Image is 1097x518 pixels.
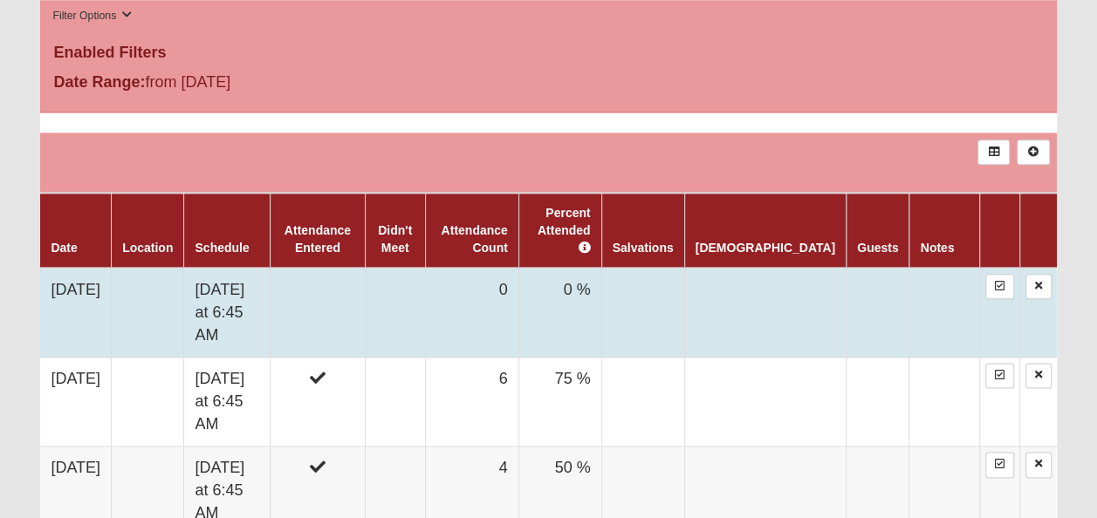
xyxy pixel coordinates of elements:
a: Schedule [195,241,249,255]
a: Enter Attendance [985,274,1014,299]
a: Location [122,241,173,255]
a: Date [51,241,77,255]
td: [DATE] [40,268,111,358]
a: Delete [1025,452,1052,477]
a: Didn't Meet [378,223,412,255]
a: Delete [1025,363,1052,388]
th: Guests [847,193,909,268]
th: Salvations [601,193,684,268]
a: Export to Excel [977,140,1010,165]
th: [DEMOGRAPHIC_DATA] [684,193,846,268]
a: Attendance Count [441,223,507,255]
td: [DATE] at 6:45 AM [184,358,271,446]
a: Alt+N [1017,140,1049,165]
a: Attendance Entered [285,223,351,255]
td: 0 [425,268,518,358]
td: [DATE] at 6:45 AM [184,268,271,358]
button: Filter Options [47,7,137,25]
a: Notes [920,241,954,255]
label: Date Range: [53,71,145,94]
td: 75 % [518,358,601,446]
a: Enter Attendance [985,363,1014,388]
td: 0 % [518,268,601,358]
h4: Enabled Filters [53,44,1043,63]
a: Delete [1025,274,1052,299]
td: [DATE] [40,358,111,446]
td: 6 [425,358,518,446]
a: Enter Attendance [985,452,1014,477]
a: Percent Attended [538,206,591,255]
div: from [DATE] [40,71,379,99]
